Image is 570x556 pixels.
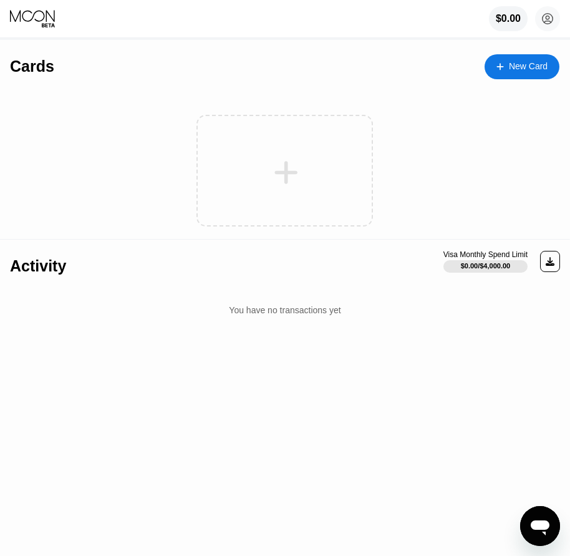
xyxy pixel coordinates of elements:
[496,13,521,24] div: $0.00
[10,293,560,328] div: You have no transactions yet
[461,262,511,270] div: $0.00 / $4,000.00
[443,250,528,259] div: Visa Monthly Spend Limit
[10,57,54,76] div: Cards
[509,61,548,72] div: New Card
[520,506,560,546] iframe: Button to launch messaging window
[10,257,66,275] div: Activity
[485,54,559,79] div: New Card
[489,6,528,31] div: $0.00
[443,250,528,273] div: Visa Monthly Spend Limit$0.00/$4,000.00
